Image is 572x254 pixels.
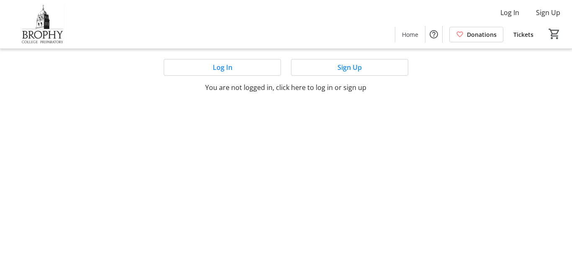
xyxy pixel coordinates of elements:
a: Donations [449,27,503,42]
a: Home [395,27,425,42]
span: Log In [213,62,232,72]
button: Sign Up [529,6,567,19]
span: Donations [467,30,497,39]
button: Log In [164,59,281,76]
span: Sign Up [536,8,560,18]
span: Tickets [513,30,533,39]
span: Sign Up [338,62,362,72]
button: Cart [547,26,562,41]
button: Help [425,26,442,43]
a: Tickets [507,27,540,42]
span: Log In [500,8,519,18]
button: Log In [494,6,526,19]
span: Home [402,30,418,39]
button: Sign Up [291,59,408,76]
p: You are not logged in, click here to log in or sign up [100,82,472,92]
img: Brophy College Preparatory 's Logo [5,3,80,45]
